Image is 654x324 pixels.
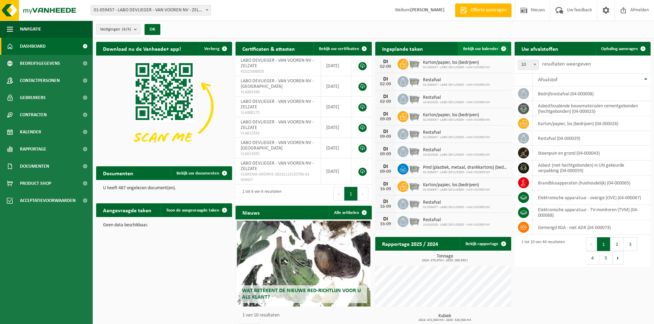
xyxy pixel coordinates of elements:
div: DI [379,59,392,64]
strong: [PERSON_NAME] [410,8,445,13]
div: 09-09 [379,169,392,174]
span: Contracten [20,106,47,123]
span: Restafval [423,95,490,100]
span: Contactpersonen [20,72,60,89]
a: Bekijk uw documenten [171,166,231,180]
span: Vestigingen [100,24,131,35]
span: Restafval [423,130,490,135]
span: Afvalstof [538,77,558,83]
h2: Certificaten & attesten [236,42,302,55]
td: [DATE] [321,117,351,138]
span: Toon de aangevraagde taken [166,208,219,213]
img: WB-2500-GAL-GY-01 [409,93,420,104]
button: 2 [610,237,624,251]
span: Bedrijfsgegevens [20,55,60,72]
a: Ophaling aanvragen [596,42,650,56]
span: Offerte aanvragen [469,7,508,14]
h2: Rapportage 2025 / 2024 [375,237,445,250]
p: Geen data beschikbaar. [103,223,225,228]
span: LABO DEVLIEGER - VAN VOOREN NV - ZELZATE [241,58,314,69]
div: DI [379,164,392,169]
span: Restafval [423,147,490,153]
div: 16-09 [379,204,392,209]
p: U heeft 487 ongelezen document(en). [103,186,225,191]
span: 01-059457 - LABO DEVLIEGER - VAN VOOREN NV [423,188,490,192]
td: bedrijfsrestafval (04-000008) [533,86,651,101]
div: DI [379,129,392,134]
td: [DATE] [321,56,351,76]
span: Navigatie [20,21,41,38]
span: LABO DEVLIEGER - VAN VOOREN NV - [GEOGRAPHIC_DATA] [241,79,314,89]
td: [DATE] [321,97,351,117]
img: WB-2500-GAL-GY-01 [409,197,420,209]
span: VLA902430 [241,89,315,95]
img: WB-2500-GAL-GY-01 [409,163,420,174]
td: [DATE] [321,76,351,97]
button: 1 [597,237,610,251]
img: WB-2500-GAL-GY-01 [409,145,420,157]
h2: Ingeplande taken [375,42,430,55]
span: Bekijk uw kalender [463,47,498,51]
td: elektronische apparatuur - overige (OVE) (04-000067) [533,190,651,205]
button: Previous [333,187,344,201]
div: DI [379,111,392,117]
div: 1 tot 6 van 6 resultaten [239,186,282,201]
a: Wat betekent de nieuwe RED-richtlijn voor u als klant? [237,221,370,307]
button: OK [145,24,160,35]
a: Alle artikelen [329,206,371,219]
div: DI [379,94,392,99]
td: brandblusapparaten (huishoudelijk) (04-000065) [533,176,651,190]
span: 10 [518,60,538,70]
span: Restafval [423,200,490,205]
button: Previous [586,237,597,251]
td: asbesthoudende bouwmaterialen cementgebonden (hechtgebonden) (04-000023) [533,101,651,116]
a: Offerte aanvragen [455,3,512,17]
span: 10-810328 - LABO DEVLIEGER - VAN VOOREN NV [423,100,490,105]
span: Bekijk uw certificaten [319,47,359,51]
a: Toon de aangevraagde taken [161,203,231,217]
span: 01-059457 - LABO DEVLIEGER - VAN VOOREN NV - ZELZATE [91,5,210,15]
span: 01-059457 - LABO DEVLIEGER - VAN VOOREN NV [423,83,490,87]
img: WB-2500-GAL-GY-01 [409,128,420,139]
span: Ophaling aanvragen [601,47,638,51]
span: VLA615934 [241,131,315,136]
h2: Documenten [96,166,140,180]
span: 2024: 472,500 m3 - 2025: 328,500 m3 [379,319,511,322]
td: asbest (niet hechtgebonden) in UN gekeurde verpakking (04-000059) [533,160,651,176]
span: Kalender [20,123,41,141]
div: 09-09 [379,152,392,157]
img: WB-2500-GAL-GY-01 [409,180,420,192]
label: resultaten weergeven [542,61,591,67]
span: 01-059457 - LABO DEVLIEGER - VAN VOOREN NV [423,205,490,209]
p: 1 van 10 resultaten [242,313,368,318]
td: karton/papier, los (bedrijven) (04-000026) [533,116,651,131]
img: WB-2500-GAL-GY-01 [409,58,420,69]
span: Verberg [204,47,219,51]
span: Restafval [423,217,490,223]
img: Download de VHEPlus App [96,56,232,157]
span: 01-059457 - LABO DEVLIEGER - VAN VOOREN NV [423,135,490,140]
div: DI [379,181,392,187]
img: WB-2500-GAL-GY-01 [409,75,420,87]
div: DI [379,199,392,204]
div: DI [379,216,392,222]
h2: Download nu de Vanheede+ app! [96,42,188,55]
span: 10-810328 - LABO DEVLIEGER - VAN VOOREN NV [423,153,490,157]
span: 01-059457 - LABO DEVLIEGER - VAN VOOREN NV - ZELZATE [91,5,211,15]
button: 1 [344,187,358,201]
td: elektronische apparatuur - TV-monitoren (TVM) (04-000068) [533,205,651,220]
span: Dashboard [20,38,46,55]
div: 16-09 [379,187,392,192]
span: Karton/papier, los (bedrijven) [423,60,490,65]
td: [DATE] [321,158,351,184]
button: 5 [599,251,613,265]
img: WB-2500-GAL-GY-01 [409,215,420,227]
h2: Uw afvalstoffen [515,42,565,55]
button: 4 [586,251,599,265]
span: 10-810328 - LABO DEVLIEGER - VAN VOOREN NV [423,223,490,227]
count: (4/4) [122,27,131,32]
td: restafval (04-000029) [533,131,651,146]
span: Product Shop [20,175,51,192]
button: Vestigingen(4/4) [96,24,140,34]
